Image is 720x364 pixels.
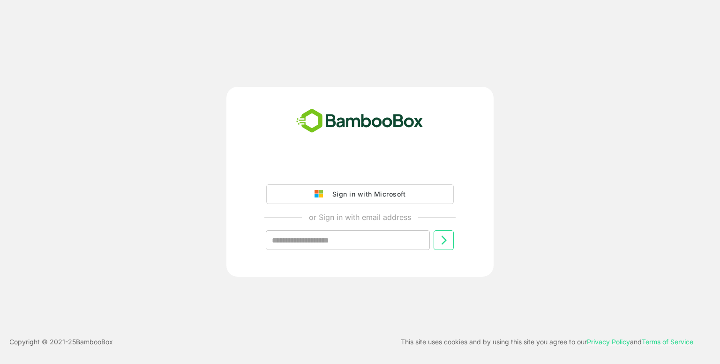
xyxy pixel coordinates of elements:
[9,336,113,348] p: Copyright © 2021- 25 BambooBox
[587,338,630,346] a: Privacy Policy
[266,184,454,204] button: Sign in with Microsoft
[309,212,411,223] p: or Sign in with email address
[291,106,428,136] img: bamboobox
[328,188,405,200] div: Sign in with Microsoft
[642,338,693,346] a: Terms of Service
[315,190,328,198] img: google
[262,158,458,179] iframe: Sign in with Google Button
[401,336,693,348] p: This site uses cookies and by using this site you agree to our and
